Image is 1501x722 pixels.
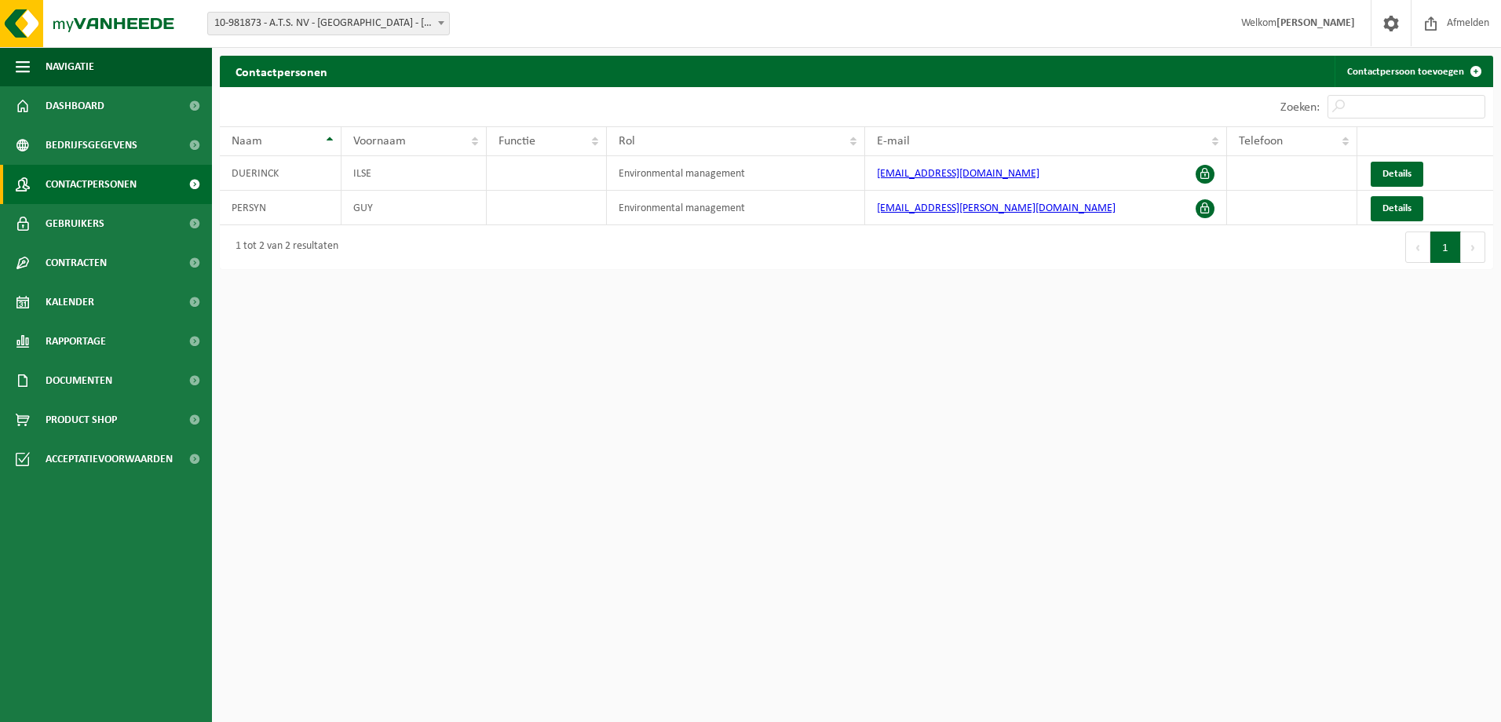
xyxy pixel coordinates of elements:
[46,47,94,86] span: Navigatie
[220,156,341,191] td: DUERINCK
[46,400,117,439] span: Product Shop
[353,135,406,148] span: Voornaam
[220,191,341,225] td: PERSYN
[1382,203,1412,213] span: Details
[1276,17,1355,29] strong: [PERSON_NAME]
[341,191,488,225] td: GUY
[1430,232,1461,263] button: 1
[607,156,865,191] td: Environmental management
[619,135,635,148] span: Rol
[46,439,173,479] span: Acceptatievoorwaarden
[1405,232,1430,263] button: Previous
[228,233,338,261] div: 1 tot 2 van 2 resultaten
[607,191,865,225] td: Environmental management
[220,56,343,86] h2: Contactpersonen
[232,135,262,148] span: Naam
[46,361,112,400] span: Documenten
[1371,196,1423,221] a: Details
[1371,162,1423,187] a: Details
[1461,232,1485,263] button: Next
[46,243,107,283] span: Contracten
[46,126,137,165] span: Bedrijfsgegevens
[341,156,488,191] td: ILSE
[499,135,535,148] span: Functie
[46,322,106,361] span: Rapportage
[877,202,1116,214] a: [EMAIL_ADDRESS][PERSON_NAME][DOMAIN_NAME]
[1239,135,1283,148] span: Telefoon
[46,165,137,204] span: Contactpersonen
[207,12,450,35] span: 10-981873 - A.T.S. NV - LANGERBRUGGE - GENT
[46,86,104,126] span: Dashboard
[46,204,104,243] span: Gebruikers
[877,135,910,148] span: E-mail
[1382,169,1412,179] span: Details
[208,13,449,35] span: 10-981873 - A.T.S. NV - LANGERBRUGGE - GENT
[877,168,1039,180] a: [EMAIL_ADDRESS][DOMAIN_NAME]
[1335,56,1492,87] a: Contactpersoon toevoegen
[46,283,94,322] span: Kalender
[1280,101,1320,114] label: Zoeken:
